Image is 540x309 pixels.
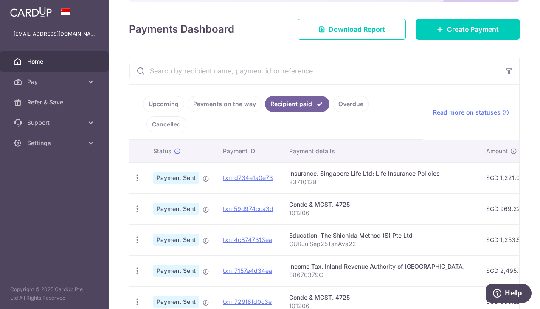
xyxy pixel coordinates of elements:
[479,255,535,286] td: SGD 2,495.70
[153,203,199,215] span: Payment Sent
[153,172,199,184] span: Payment Sent
[153,147,172,155] span: Status
[146,116,186,132] a: Cancelled
[289,262,472,271] div: Income Tax. Inland Revenue Authority of [GEOGRAPHIC_DATA]
[486,147,508,155] span: Amount
[289,240,472,248] p: CURJulSep25TanAva22
[289,169,472,178] div: Insurance. Singapore Life Ltd: Life Insurance Policies
[479,162,535,193] td: SGD 1,221.00
[153,234,199,246] span: Payment Sent
[129,57,499,84] input: Search by recipient name, payment id or reference
[433,108,501,117] span: Read more on statuses
[153,296,199,308] span: Payment Sent
[143,96,184,112] a: Upcoming
[223,298,272,305] a: txn_729f8fd0c3e
[27,57,83,66] span: Home
[223,236,272,243] a: txn_4c8747313ea
[289,293,472,302] div: Condo & MCST. 4725
[188,96,262,112] a: Payments on the way
[333,96,369,112] a: Overdue
[129,22,234,37] h4: Payments Dashboard
[27,98,83,107] span: Refer & Save
[282,140,479,162] th: Payment details
[329,24,385,34] span: Download Report
[216,140,282,162] th: Payment ID
[479,224,535,255] td: SGD 1,253.50
[153,265,199,277] span: Payment Sent
[27,139,83,147] span: Settings
[486,284,532,305] iframe: Opens a widget where you can find more information
[433,108,509,117] a: Read more on statuses
[298,19,406,40] a: Download Report
[223,267,272,274] a: txn_7157e4d34ea
[10,7,52,17] img: CardUp
[14,30,95,38] p: [EMAIL_ADDRESS][DOMAIN_NAME]
[27,118,83,127] span: Support
[289,209,472,217] p: 101206
[289,271,472,279] p: S8670379C
[265,96,329,112] a: Recipient paid
[289,200,472,209] div: Condo & MCST. 4725
[479,193,535,224] td: SGD 969.22
[27,78,83,86] span: Pay
[289,178,472,186] p: 83710128
[223,174,273,181] a: txn_d734e1a0e73
[289,231,472,240] div: Education. The Shichida Method (S) Pte Ltd
[416,19,520,40] a: Create Payment
[223,205,273,212] a: txn_59d974cca3d
[447,24,499,34] span: Create Payment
